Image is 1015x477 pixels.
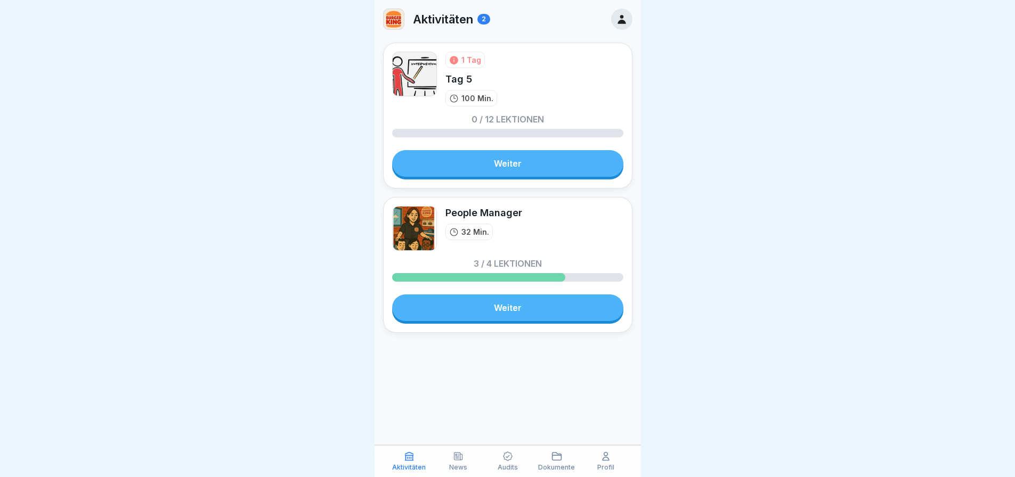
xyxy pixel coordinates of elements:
p: 32 Min. [461,226,489,237]
div: 1 Tag [461,54,481,65]
div: People Manager [445,206,522,219]
p: Aktivitäten [392,464,426,471]
img: xc3x9m9uz5qfs93t7kmvoxs4.png [392,206,437,251]
p: Aktivitäten [413,12,473,26]
img: vy1vuzxsdwx3e5y1d1ft51l0.png [392,52,437,96]
p: 0 / 12 Lektionen [472,115,544,124]
a: Weiter [392,150,623,177]
p: Profil [597,464,614,471]
p: Audits [498,464,518,471]
a: Weiter [392,294,623,321]
p: News [449,464,467,471]
div: 2 [477,14,490,24]
div: Tag 5 [445,72,497,86]
p: Dokumente [538,464,575,471]
img: w2f18lwxr3adf3talrpwf6id.png [384,9,404,29]
p: 3 / 4 Lektionen [474,259,542,268]
p: 100 Min. [461,93,493,104]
